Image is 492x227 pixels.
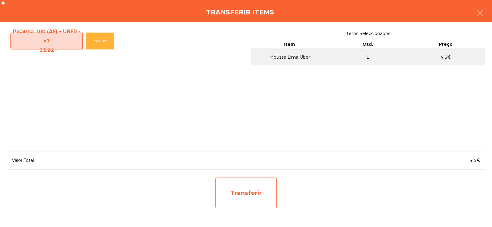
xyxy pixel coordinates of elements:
[251,29,485,38] span: Items Seleccionados
[329,40,407,49] th: Qtd.
[215,178,277,208] div: Transferir
[251,40,329,49] th: Item
[470,158,480,163] span: 4.5€
[86,33,114,49] button: Escolher
[12,158,34,163] span: Valor Total
[407,40,485,49] th: Preço
[329,49,407,65] td: 1
[407,49,485,65] td: 4.5€
[11,46,82,55] div: 13.92
[206,8,274,17] h4: Transferir items
[251,49,329,65] td: Mousse Lima Uber
[11,27,82,55] span: Picanha 100 (AF) – UBER - x1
